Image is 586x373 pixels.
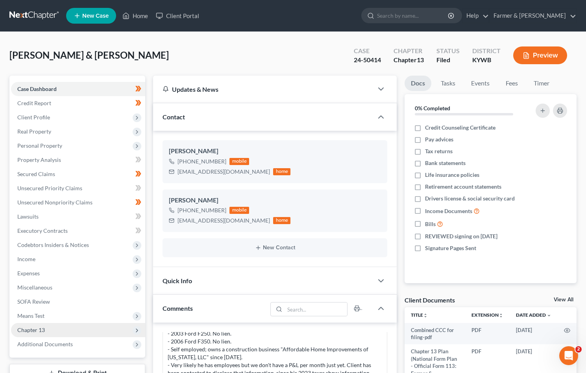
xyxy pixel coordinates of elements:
div: [PHONE_NUMBER] [177,206,226,214]
a: Executory Contracts [11,224,145,238]
a: Help [462,9,489,23]
span: Chapter 13 [17,327,45,333]
span: Case Dashboard [17,85,57,92]
div: [PHONE_NUMBER] [177,158,226,165]
a: Fees [499,76,524,91]
div: [EMAIL_ADDRESS][DOMAIN_NAME] [177,168,270,176]
div: home [273,217,290,224]
i: expand_more [547,313,551,318]
a: Unsecured Nonpriority Claims [11,195,145,210]
div: home [273,168,290,175]
span: Unsecured Nonpriority Claims [17,199,92,206]
a: Property Analysis [11,153,145,167]
a: Titleunfold_more [411,312,428,318]
span: Miscellaneous [17,284,52,291]
a: Timer [527,76,556,91]
span: Drivers license & social security card [425,195,515,202]
div: Case [354,46,381,56]
span: Personal Property [17,142,62,149]
span: Credit Report [17,100,51,106]
a: Lawsuits [11,210,145,224]
span: Quick Info [163,277,192,284]
span: 2 [575,346,582,353]
span: REVIEWED signing on [DATE] [425,232,497,240]
span: Property Analysis [17,156,61,163]
div: Client Documents [405,296,455,304]
span: Executory Contracts [17,227,68,234]
a: Extensionunfold_more [471,312,503,318]
a: Tasks [434,76,462,91]
span: Contact [163,113,185,121]
a: Farmer & [PERSON_NAME] [490,9,576,23]
span: Real Property [17,128,51,135]
span: Bank statements [425,159,466,167]
span: Signature Pages Sent [425,244,476,252]
span: Income [17,256,35,262]
div: [EMAIL_ADDRESS][DOMAIN_NAME] [177,217,270,225]
span: Unsecured Priority Claims [17,185,82,191]
div: 24-50414 [354,56,381,65]
input: Search... [285,302,348,316]
a: Docs [405,76,431,91]
td: [DATE] [510,323,558,345]
span: Codebtors Insiders & Notices [17,241,89,248]
div: Chapter [394,56,424,65]
input: Search by name... [377,8,449,23]
i: unfold_more [499,313,503,318]
span: Tax returns [425,147,453,155]
td: Combined CCC for filing-pdf [405,323,465,345]
div: District [472,46,501,56]
span: Client Profile [17,114,50,121]
i: unfold_more [423,313,428,318]
div: Updates & News [163,85,364,93]
div: mobile [229,158,249,165]
a: Unsecured Priority Claims [11,181,145,195]
button: Preview [513,46,567,64]
span: [PERSON_NAME] & [PERSON_NAME] [9,49,169,61]
span: Additional Documents [17,341,73,347]
a: Case Dashboard [11,82,145,96]
div: Status [436,46,460,56]
span: Income Documents [425,207,472,215]
a: Date Added expand_more [516,312,551,318]
iframe: Intercom live chat [559,346,578,365]
a: Secured Claims [11,167,145,181]
a: Home [118,9,152,23]
button: New Contact [169,245,381,251]
td: PDF [465,323,510,345]
span: Retirement account statements [425,183,501,191]
span: New Case [82,13,109,19]
div: Chapter [394,46,424,56]
div: KYWB [472,56,501,65]
div: [PERSON_NAME] [169,196,381,205]
span: Comments [163,304,193,312]
span: Secured Claims [17,171,55,177]
span: Bills [425,220,436,228]
div: mobile [229,207,249,214]
strong: 0% Completed [415,105,450,111]
a: Client Portal [152,9,203,23]
span: SOFA Review [17,298,50,305]
span: Life insurance policies [425,171,479,179]
div: [PERSON_NAME] [169,147,381,156]
span: Expenses [17,270,40,277]
span: 13 [417,56,424,63]
span: Credit Counseling Certificate [425,124,495,132]
a: Events [465,76,496,91]
span: Lawsuits [17,213,39,220]
span: Pay advices [425,135,453,143]
span: Means Test [17,312,44,319]
a: SOFA Review [11,295,145,309]
a: Credit Report [11,96,145,110]
div: Filed [436,56,460,65]
a: View All [554,297,573,302]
